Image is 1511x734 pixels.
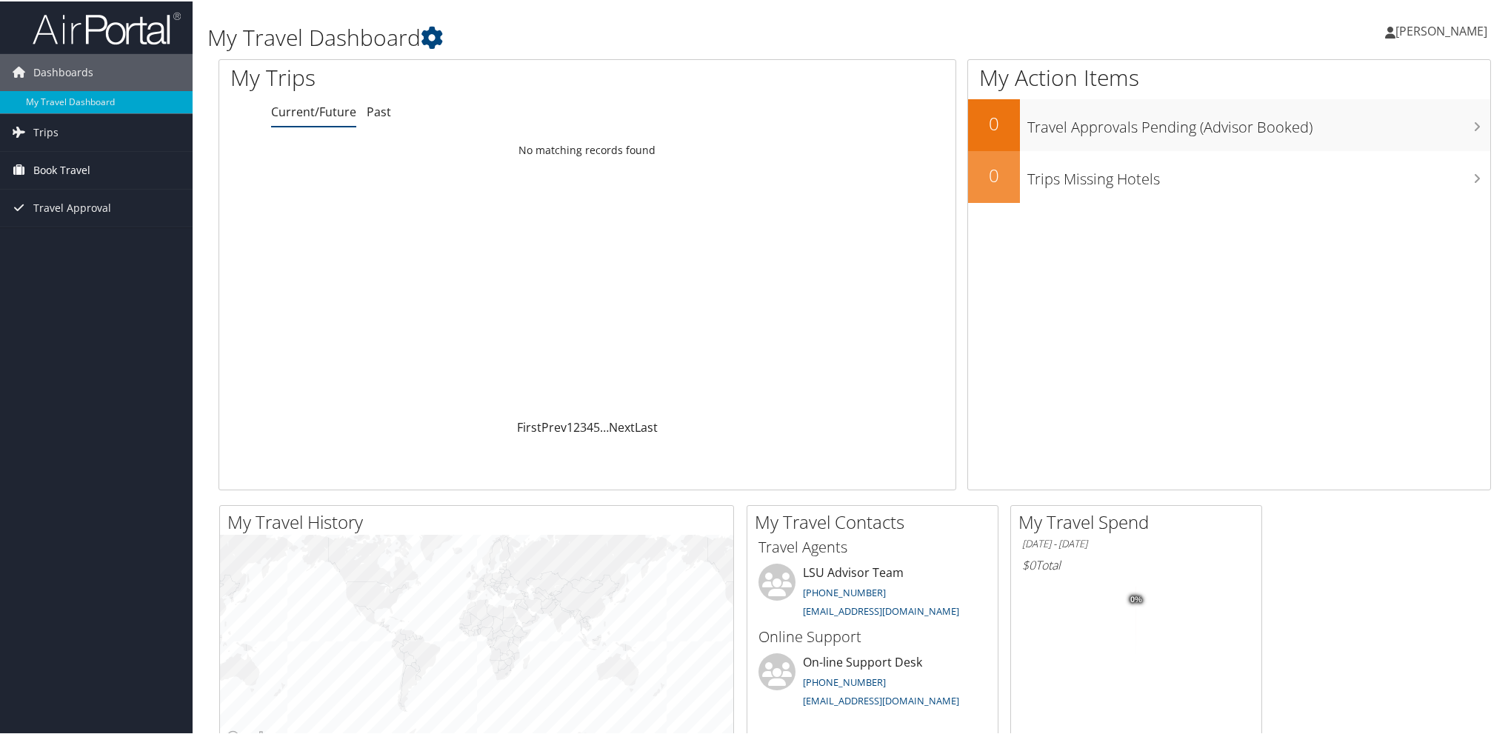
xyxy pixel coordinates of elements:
[1395,21,1487,38] span: [PERSON_NAME]
[751,562,994,623] li: LSU Advisor Team
[33,10,181,44] img: airportal-logo.png
[635,418,658,434] a: Last
[1027,160,1490,188] h3: Trips Missing Hotels
[33,150,90,187] span: Book Travel
[1385,7,1502,52] a: [PERSON_NAME]
[803,603,959,616] a: [EMAIL_ADDRESS][DOMAIN_NAME]
[1022,555,1035,572] span: $0
[541,418,567,434] a: Prev
[968,98,1490,150] a: 0Travel Approvals Pending (Advisor Booked)
[609,418,635,434] a: Next
[573,418,580,434] a: 2
[593,418,600,434] a: 5
[1130,594,1142,603] tspan: 0%
[758,536,987,556] h3: Travel Agents
[755,508,998,533] h2: My Travel Contacts
[803,693,959,706] a: [EMAIL_ADDRESS][DOMAIN_NAME]
[367,102,391,119] a: Past
[968,110,1020,135] h2: 0
[587,418,593,434] a: 4
[227,508,733,533] h2: My Travel History
[968,161,1020,187] h2: 0
[207,21,1070,52] h1: My Travel Dashboard
[33,53,93,90] span: Dashboards
[1022,536,1250,550] h6: [DATE] - [DATE]
[567,418,573,434] a: 1
[230,61,638,92] h1: My Trips
[219,136,955,162] td: No matching records found
[33,188,111,225] span: Travel Approval
[600,418,609,434] span: …
[751,652,994,713] li: On-line Support Desk
[33,113,59,150] span: Trips
[580,418,587,434] a: 3
[803,674,886,687] a: [PHONE_NUMBER]
[758,625,987,646] h3: Online Support
[1018,508,1261,533] h2: My Travel Spend
[968,61,1490,92] h1: My Action Items
[517,418,541,434] a: First
[803,584,886,598] a: [PHONE_NUMBER]
[1022,555,1250,572] h6: Total
[1027,108,1490,136] h3: Travel Approvals Pending (Advisor Booked)
[968,150,1490,201] a: 0Trips Missing Hotels
[271,102,356,119] a: Current/Future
